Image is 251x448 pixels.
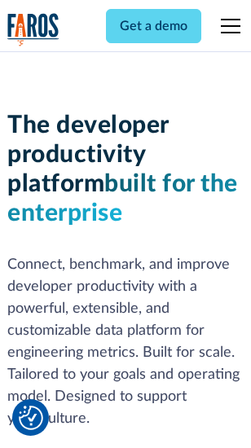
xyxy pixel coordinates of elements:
[7,13,59,46] a: home
[7,13,59,46] img: Logo of the analytics and reporting company Faros.
[7,254,244,430] p: Connect, benchmark, and improve developer productivity with a powerful, extensible, and customiza...
[106,9,201,43] a: Get a demo
[7,172,238,226] span: built for the enterprise
[19,406,43,430] img: Revisit consent button
[19,406,43,430] button: Cookie Settings
[211,7,244,46] div: menu
[7,111,244,228] h1: The developer productivity platform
